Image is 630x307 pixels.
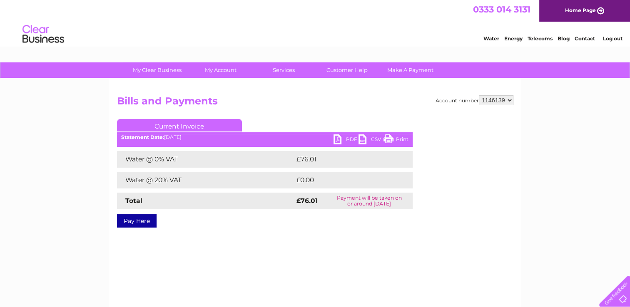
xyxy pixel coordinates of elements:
a: Contact [575,35,595,42]
div: [DATE] [117,134,413,140]
strong: £76.01 [296,197,318,205]
a: Pay Here [117,214,157,228]
b: Statement Date: [121,134,164,140]
a: Services [249,62,318,78]
img: logo.png [22,22,65,47]
div: Account number [436,95,513,105]
td: Payment will be taken on or around [DATE] [326,193,413,209]
strong: Total [125,197,142,205]
a: My Account [186,62,255,78]
a: Print [383,134,408,146]
td: £0.00 [294,172,393,188]
a: CSV [359,134,383,146]
a: PDF [334,134,359,146]
td: £76.01 [294,151,395,168]
a: Blog [558,35,570,42]
a: Energy [504,35,523,42]
a: Current Invoice [117,119,242,131]
h2: Bills and Payments [117,95,513,111]
a: Log out [603,35,622,42]
a: Telecoms [528,35,553,42]
div: Clear Business is a trading name of Verastar Limited (registered in [GEOGRAPHIC_DATA] No. 3667643... [119,5,512,40]
td: Water @ 0% VAT [117,151,294,168]
a: My Clear Business [123,62,192,78]
td: Water @ 20% VAT [117,172,294,188]
a: Customer Help [313,62,381,78]
a: Make A Payment [376,62,445,78]
a: 0333 014 3131 [473,4,530,15]
a: Water [483,35,499,42]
